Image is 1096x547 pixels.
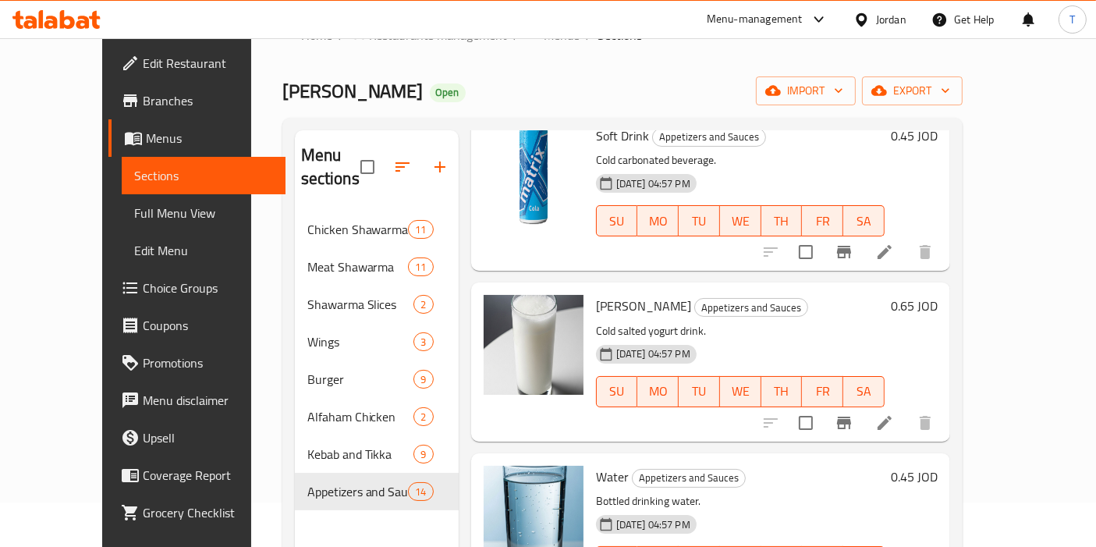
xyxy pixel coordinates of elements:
[409,485,432,499] span: 14
[637,205,679,236] button: MO
[825,404,863,442] button: Branch-specific-item
[307,370,414,389] span: Burger
[414,410,432,424] span: 2
[143,279,273,297] span: Choice Groups
[596,294,691,318] span: [PERSON_NAME]
[108,82,286,119] a: Branches
[143,316,273,335] span: Coupons
[596,321,885,341] p: Cold salted yogurt drink.
[108,269,286,307] a: Choice Groups
[307,482,409,501] span: Appetizers and Sauces
[906,404,944,442] button: delete
[146,129,273,147] span: Menus
[891,466,938,488] h6: 0.45 JOD
[108,494,286,531] a: Grocery Checklist
[802,376,843,407] button: FR
[295,211,459,248] div: Chicken Shawarma11
[876,11,906,28] div: Jordan
[484,295,583,395] img: Ayran Laban
[295,361,459,398] div: Burger9
[768,81,843,101] span: import
[544,26,580,44] span: Menus
[108,382,286,419] a: Menu disclaimer
[1069,11,1075,28] span: T
[408,258,433,276] div: items
[843,376,885,407] button: SA
[108,456,286,494] a: Coverage Report
[430,83,466,102] div: Open
[874,81,950,101] span: export
[301,144,360,190] h2: Menu sections
[789,236,822,268] span: Select to update
[108,119,286,157] a: Menus
[122,232,286,269] a: Edit Menu
[369,26,508,44] span: Restaurants management
[143,91,273,110] span: Branches
[295,473,459,510] div: Appetizers and Sauces14
[802,205,843,236] button: FR
[409,260,432,275] span: 11
[694,298,808,317] div: Appetizers and Sauces
[108,44,286,82] a: Edit Restaurant
[108,307,286,344] a: Coupons
[295,323,459,361] div: Wings3
[825,233,863,271] button: Branch-specific-item
[596,376,638,407] button: SU
[720,205,761,236] button: WE
[408,220,433,239] div: items
[134,241,273,260] span: Edit Menu
[596,492,885,511] p: Bottled drinking water.
[307,220,409,239] span: Chicken Shawarma
[134,166,273,185] span: Sections
[596,465,629,488] span: Water
[653,128,765,146] span: Appetizers and Sauces
[596,151,885,170] p: Cold carbonated beverage.
[339,26,344,44] li: /
[351,151,384,183] span: Select all sections
[726,210,755,233] span: WE
[808,210,837,233] span: FR
[596,205,638,236] button: SU
[143,353,273,372] span: Promotions
[295,248,459,286] div: Meat Shawarma11
[122,194,286,232] a: Full Menu View
[891,125,938,147] h6: 0.45 JOD
[637,376,679,407] button: MO
[587,26,592,44] li: /
[603,380,632,403] span: SU
[143,391,273,410] span: Menu disclaimer
[514,26,520,44] li: /
[726,380,755,403] span: WE
[108,344,286,382] a: Promotions
[414,372,432,387] span: 9
[849,210,878,233] span: SA
[633,469,745,487] span: Appetizers and Sauces
[414,335,432,350] span: 3
[307,258,409,276] span: Meat Shawarma
[679,376,720,407] button: TU
[685,210,714,233] span: TU
[413,407,433,426] div: items
[295,398,459,435] div: Alfaham Chicken2
[413,445,433,464] div: items
[414,447,432,462] span: 9
[598,26,643,44] span: Sections
[610,346,697,361] span: [DATE] 04:57 PM
[307,407,414,426] span: Alfaham Chicken
[610,176,697,191] span: [DATE] 04:57 PM
[384,148,421,186] span: Sort sections
[430,86,466,99] span: Open
[707,10,803,29] div: Menu-management
[307,445,414,464] span: Kebab and Tikka
[350,25,508,45] a: Restaurants management
[134,204,273,222] span: Full Menu View
[413,370,433,389] div: items
[295,286,459,323] div: Shawarma Slices2
[307,332,414,351] span: Wings
[808,380,837,403] span: FR
[307,295,414,314] span: Shawarma Slices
